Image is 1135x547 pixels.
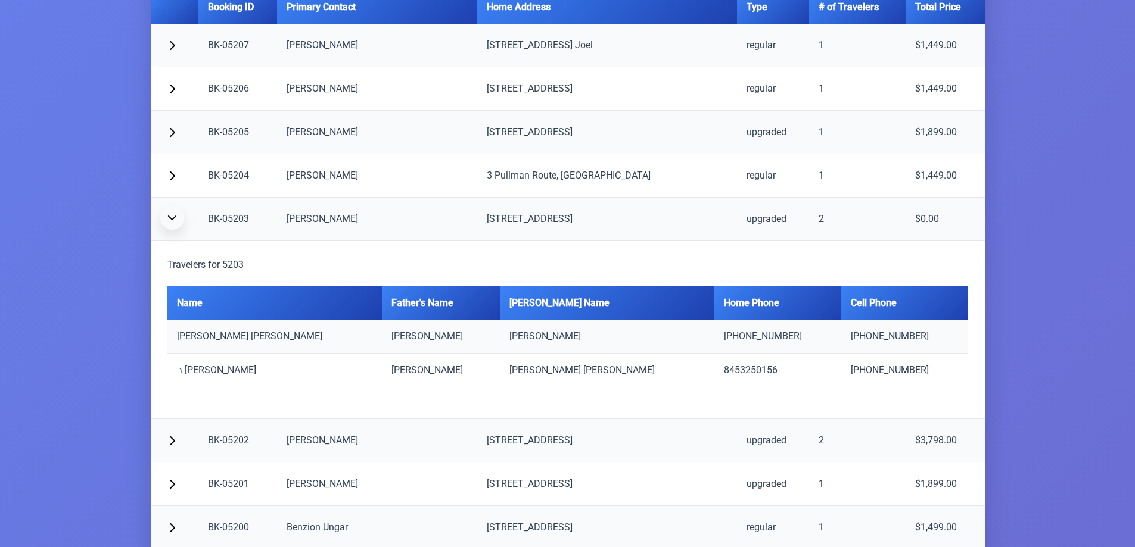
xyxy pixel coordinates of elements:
th: Home Phone [714,286,841,320]
td: $1,899.00 [906,111,985,154]
td: BK-05203 [198,198,278,241]
h5: Travelers for 5203 [167,258,968,272]
td: [PERSON_NAME] [277,419,477,462]
td: [PERSON_NAME] [277,154,477,198]
td: [PERSON_NAME] [382,354,500,387]
th: Cell Phone [841,286,968,320]
td: [PERSON_NAME] [277,198,477,241]
td: [PHONE_NUMBER] [841,354,968,387]
td: 8453250156 [714,354,841,387]
td: upgraded [737,462,809,506]
td: $3,798.00 [906,419,985,462]
td: [STREET_ADDRESS] Joel [477,24,737,67]
td: $1,449.00 [906,67,985,111]
td: 1 [809,154,906,198]
td: [STREET_ADDRESS] [477,198,737,241]
td: 2 [809,419,906,462]
td: regular [737,24,809,67]
td: ר [PERSON_NAME] [167,354,382,387]
td: 2 [809,198,906,241]
td: BK-05206 [198,67,278,111]
td: upgraded [737,419,809,462]
td: upgraded [737,198,809,241]
td: BK-05202 [198,419,278,462]
td: [PERSON_NAME] [277,24,477,67]
td: [PERSON_NAME] [500,320,714,354]
td: [STREET_ADDRESS] [477,67,737,111]
td: [PHONE_NUMBER] [841,320,968,354]
th: [PERSON_NAME] Name [500,286,714,320]
td: [PERSON_NAME] [PERSON_NAME] [500,354,714,387]
td: 1 [809,111,906,154]
th: Name [167,286,382,320]
td: [PHONE_NUMBER] [714,320,841,354]
td: [STREET_ADDRESS] [477,111,737,154]
td: [STREET_ADDRESS] [477,462,737,506]
td: 3 Pullman Route, [GEOGRAPHIC_DATA] [477,154,737,198]
td: [PERSON_NAME] [PERSON_NAME] [167,320,382,354]
td: [STREET_ADDRESS] [477,419,737,462]
td: [PERSON_NAME] [277,111,477,154]
td: $1,449.00 [906,154,985,198]
td: 1 [809,67,906,111]
td: [PERSON_NAME] [277,462,477,506]
td: regular [737,154,809,198]
th: Father's Name [382,286,500,320]
td: $1,899.00 [906,462,985,506]
td: BK-05204 [198,154,278,198]
td: regular [737,67,809,111]
td: BK-05201 [198,462,278,506]
td: BK-05205 [198,111,278,154]
td: 1 [809,24,906,67]
td: 1 [809,462,906,506]
td: upgraded [737,111,809,154]
td: [PERSON_NAME] [277,67,477,111]
td: [PERSON_NAME] [382,320,500,354]
td: $0.00 [906,198,985,241]
td: BK-05207 [198,24,278,67]
td: $1,449.00 [906,24,985,67]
